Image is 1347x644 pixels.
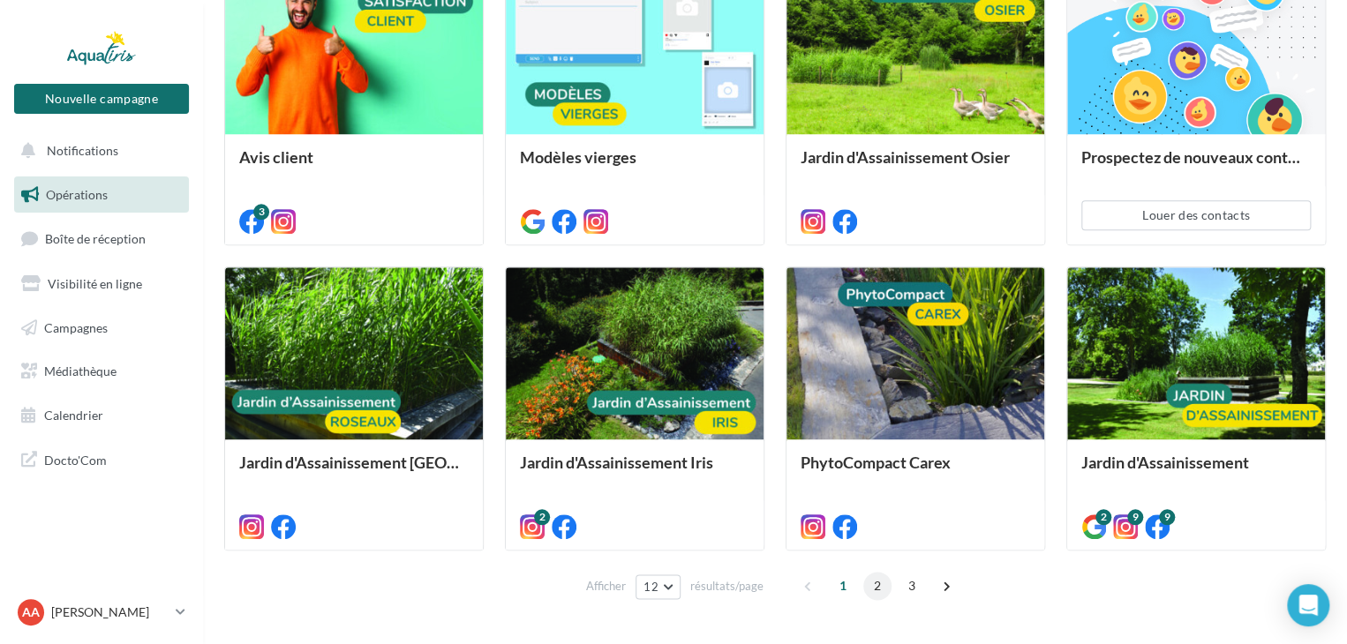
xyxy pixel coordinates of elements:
[45,231,146,246] span: Boîte de réception
[44,319,108,334] span: Campagnes
[11,266,192,303] a: Visibilité en ligne
[47,143,118,158] span: Notifications
[51,603,169,621] p: [PERSON_NAME]
[520,453,749,489] div: Jardin d'Assainissement Iris
[11,397,192,434] a: Calendrier
[253,204,269,220] div: 3
[44,448,107,471] span: Docto'Com
[863,572,892,600] span: 2
[1287,584,1329,626] div: Open Intercom Messenger
[239,453,469,489] div: Jardin d'Assainissement [GEOGRAPHIC_DATA]
[11,353,192,390] a: Médiathèque
[22,603,40,621] span: AA
[11,441,192,478] a: Docto'Com
[1095,509,1111,525] div: 2
[801,148,1030,183] div: Jardin d'Assainissement Osier
[14,84,189,114] button: Nouvelle campagne
[11,310,192,347] a: Campagnes
[690,578,764,595] span: résultats/page
[534,509,550,525] div: 2
[1127,509,1143,525] div: 9
[1159,509,1175,525] div: 9
[11,132,185,169] button: Notifications
[586,578,626,595] span: Afficher
[1081,148,1311,183] div: Prospectez de nouveaux contacts
[520,148,749,183] div: Modèles vierges
[801,453,1030,489] div: PhytoCompact Carex
[46,187,108,202] span: Opérations
[643,580,658,594] span: 12
[11,176,192,213] a: Opérations
[1081,453,1311,489] div: Jardin d'Assainissement
[1081,200,1311,230] button: Louer des contacts
[829,572,857,600] span: 1
[44,363,117,378] span: Médiathèque
[636,574,681,599] button: 12
[14,595,189,629] a: AA [PERSON_NAME]
[11,220,192,258] a: Boîte de réception
[239,148,469,183] div: Avis client
[48,276,142,291] span: Visibilité en ligne
[44,408,103,423] span: Calendrier
[898,572,926,600] span: 3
